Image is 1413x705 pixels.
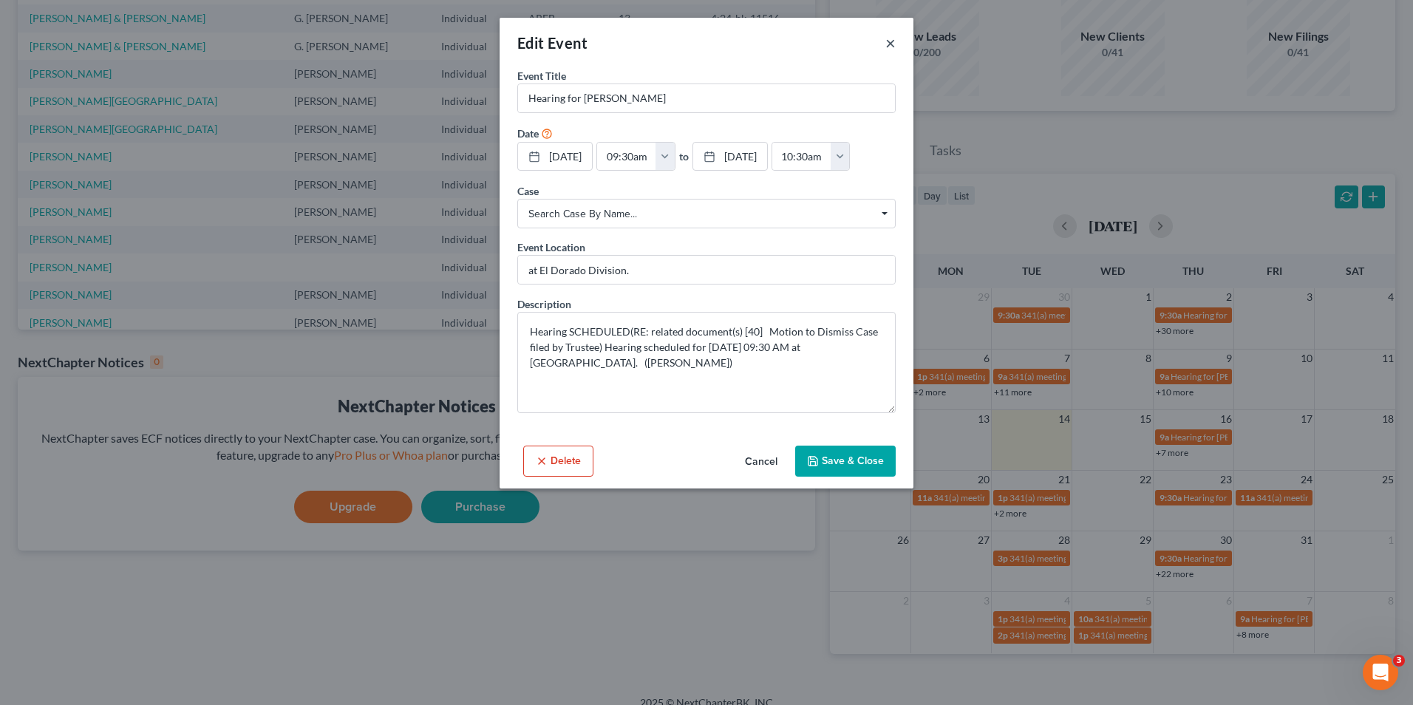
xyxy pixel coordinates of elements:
button: × [885,34,896,52]
span: 3 [1393,655,1405,667]
label: Date [517,126,539,141]
button: Save & Close [795,446,896,477]
label: Case [517,183,539,199]
a: [DATE] [518,143,592,171]
span: Edit Event [517,34,588,52]
input: Enter event name... [518,84,895,112]
iframe: Intercom live chat [1363,655,1398,690]
a: [DATE] [693,143,767,171]
button: Delete [523,446,593,477]
label: Description [517,296,571,312]
button: Cancel [733,447,789,477]
input: -- : -- [772,143,831,171]
input: -- : -- [597,143,656,171]
span: Search case by name... [528,206,885,222]
span: Select box activate [517,199,896,228]
label: Event Location [517,239,585,255]
span: Event Title [517,69,566,82]
input: Enter location... [518,256,895,284]
label: to [679,149,689,164]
